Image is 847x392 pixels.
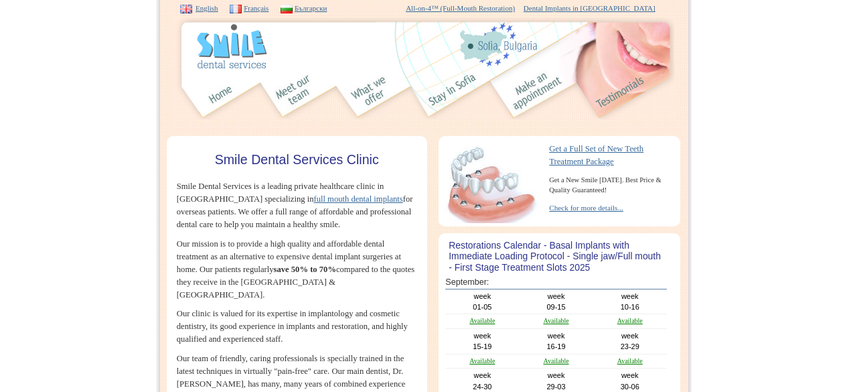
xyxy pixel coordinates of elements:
[270,88,319,99] a: Our Team & Clinic
[177,308,417,346] p: Our clinic is valued for its expertise in implantology and cosmetic dentistry, its good experienc...
[469,357,495,365] a: Available
[469,317,495,324] a: Available
[617,317,643,324] a: Available
[240,70,270,119] img: 2.jpg
[274,265,336,274] b: save 50% to 70%
[483,70,511,119] img: 5.jpg
[439,175,680,196] p: Get a New Smile [DATE]. Best Price & Quality Guaranteed!
[177,153,417,168] h1: Smile Dental Services Clinic
[439,146,546,223] img: full_arch_small.jpg
[177,180,417,231] p: Smile Dental Services is a leading private healthcare clinic in [GEOGRAPHIC_DATA] specializing in...
[511,88,563,99] a: Contact our Clinic
[350,70,394,119] img: offer_en.jpg
[177,238,417,302] p: Our mission is to provide a high quality and affordable dental treatment as an alternative to exp...
[549,204,623,212] a: Check for more details...
[244,4,268,12] a: Français
[511,70,563,119] img: appointment_en.jpg
[196,4,218,12] a: English
[295,4,327,12] a: Български
[180,5,192,13] img: EN
[406,4,515,12] a: All-on-4™ (Full-Mouth Restoration)
[445,289,519,314] td: week 01-05
[230,5,242,13] img: FR
[519,328,593,354] td: week 16-19
[424,70,483,119] img: accommodation_en.jpg
[203,88,240,99] a: Homepage
[563,70,591,119] img: 6.jpg
[394,70,424,119] img: 4.jpg
[593,289,667,314] td: week 10-16
[270,70,319,119] img: team_en.jpg
[549,144,643,166] a: Get a Full Set of New TeethTreatment Package
[445,328,519,354] td: week 15-19
[196,23,268,70] img: logo.gif
[319,70,350,119] img: 3.jpg
[524,4,656,12] a: Dental Implants in [GEOGRAPHIC_DATA]
[591,70,675,119] img: testimonials_en.jpg
[424,88,483,99] a: Accommodation in Sofia
[281,5,293,13] img: BG
[617,357,643,365] a: Available
[593,328,667,354] td: week 23-29
[519,289,593,314] td: week 09-15
[543,357,568,365] a: Available
[350,88,394,99] a: Dental Implant Treatments
[172,70,203,119] img: 1.jpg
[591,88,675,99] a: Patient Reviews for Dental Implants Treatment in Smile Dental Services - Bulgaria
[313,194,402,204] a: full mouth dental implants
[449,240,664,273] h3: Restorations Calendar - Basal Implants with Immediate Loading Protocol - Single jaw/Full mouth - ...
[203,70,240,119] img: home_en.jpg
[543,317,568,324] a: Available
